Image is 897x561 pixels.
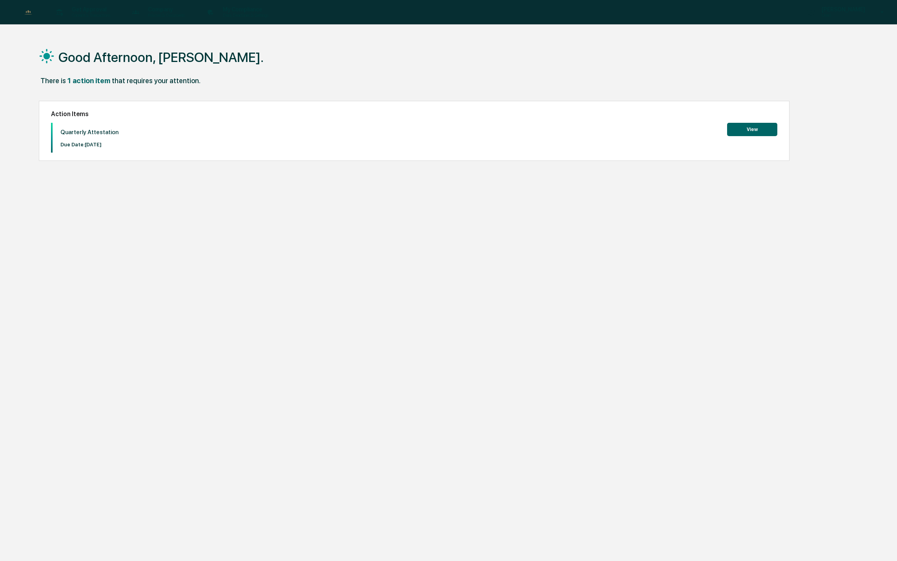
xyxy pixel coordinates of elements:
[217,6,272,13] p: My Compliance
[142,13,189,18] p: Policies & Documents
[60,129,119,136] p: Quarterly Attestation
[58,49,264,65] h1: Good Afternoon, [PERSON_NAME].
[66,13,114,18] p: Content & Transactions
[217,13,272,18] p: Data, Deadlines & Settings
[142,6,189,13] p: Company
[815,13,869,18] p: Users
[815,6,869,13] p: [PERSON_NAME]
[66,6,114,13] p: Get Approval
[112,76,201,85] div: that requires your attention.
[67,76,110,85] div: 1 action item
[19,4,38,20] img: logo
[727,123,777,136] button: View
[727,125,777,133] a: View
[60,142,119,148] p: Due Date: [DATE]
[51,110,778,118] h2: Action Items
[40,76,66,85] div: There is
